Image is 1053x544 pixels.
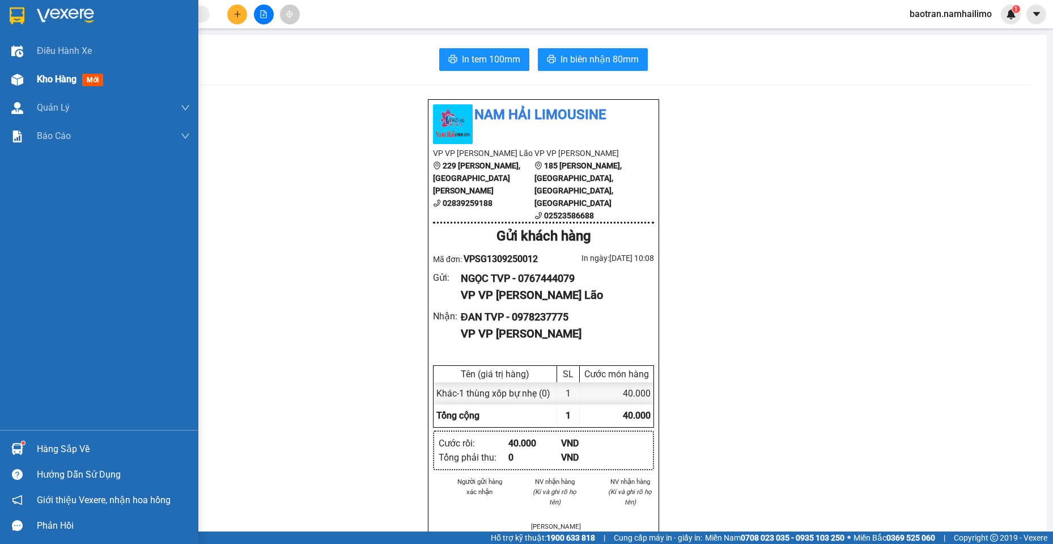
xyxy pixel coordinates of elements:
button: file-add [254,5,274,24]
img: warehouse-icon [11,443,23,455]
span: | [944,532,945,544]
span: 40.000 [623,410,651,421]
span: VPSG1309250012 [464,254,538,264]
button: plus [227,5,247,24]
div: Cước món hàng [583,369,651,379]
img: icon-new-feature [1006,9,1016,19]
strong: 0369 525 060 [886,533,935,542]
span: down [181,132,190,141]
b: 229 [PERSON_NAME], [GEOGRAPHIC_DATA][PERSON_NAME] [433,161,520,195]
div: 40.000 [580,382,653,404]
i: (Kí và ghi rõ họ tên) [533,488,576,506]
img: warehouse-icon [11,102,23,114]
img: logo.jpg [433,104,473,144]
span: aim [286,10,294,18]
span: printer [547,54,556,65]
button: aim [280,5,300,24]
div: Tên (giá trị hàng) [436,369,554,379]
span: message [12,520,23,531]
div: Hướng dẫn sử dụng [37,466,190,483]
span: Khác - 1 thùng xốp bự nhẹ (0) [436,388,550,399]
span: Tổng cộng [436,410,479,421]
span: mới [82,74,103,86]
li: Người gửi hàng xác nhận [456,476,504,497]
div: 1 [557,382,580,404]
span: notification [12,495,23,505]
span: Điều hành xe [37,44,92,58]
span: Miền Nam [705,532,844,544]
span: environment [433,162,441,170]
span: phone [433,199,441,207]
div: SL [560,369,576,379]
span: file-add [260,10,268,18]
div: ĐAN TVP - 0978237775 [461,309,645,325]
div: Phản hồi [37,517,190,534]
span: Giới thiệu Vexere, nhận hoa hồng [37,493,171,507]
div: Cước rồi : [439,436,508,450]
strong: 1900 633 818 [546,533,595,542]
strong: 0708 023 035 - 0935 103 250 [741,533,844,542]
span: 1 [1014,5,1018,13]
div: VND [561,450,614,465]
li: Nam Hải Limousine [6,6,164,48]
div: Nhận : [433,309,461,323]
span: copyright [990,534,998,542]
span: Miền Bắc [854,532,935,544]
img: warehouse-icon [11,74,23,86]
img: warehouse-icon [11,45,23,57]
span: | [604,532,605,544]
div: Tổng phải thu : [439,450,508,465]
div: Mã đơn: [433,252,544,266]
div: 40.000 [508,436,561,450]
span: down [181,103,190,112]
b: 185 [PERSON_NAME], [GEOGRAPHIC_DATA], [GEOGRAPHIC_DATA], [GEOGRAPHIC_DATA] [534,161,622,208]
span: baotran.namhailimo [901,7,1001,21]
li: NV nhận hàng [606,476,654,487]
li: VP VP [PERSON_NAME] Lão [6,61,78,99]
img: logo-vxr [10,7,24,24]
img: solution-icon [11,130,23,142]
span: Báo cáo [37,129,71,143]
span: In biên nhận 80mm [561,52,639,66]
li: VP VP [PERSON_NAME] [78,61,151,86]
span: caret-down [1031,9,1042,19]
button: printerIn biên nhận 80mm [538,48,648,71]
i: (Kí và ghi rõ họ tên) [608,488,652,506]
li: [PERSON_NAME] [531,521,579,532]
span: environment [534,162,542,170]
li: VP VP [PERSON_NAME] Lão [433,147,534,159]
span: question-circle [12,469,23,480]
li: Nam Hải Limousine [433,104,654,126]
div: VP VP [PERSON_NAME] [461,325,645,343]
sup: 1 [1012,5,1020,13]
span: Quản Lý [37,100,70,115]
span: printer [448,54,457,65]
li: NV nhận hàng [531,476,579,487]
b: 02523586688 [544,211,594,220]
div: NGỌC TVP - 0767444079 [461,271,645,286]
span: ⚪️ [847,535,851,540]
img: logo.jpg [6,6,45,45]
span: Cung cấp máy in - giấy in: [614,532,702,544]
div: Gửi khách hàng [433,226,654,247]
span: 1 [566,410,571,421]
li: VP VP [PERSON_NAME] [534,147,636,159]
sup: 1 [22,441,25,445]
span: plus [233,10,241,18]
span: phone [534,212,542,220]
div: 0 [508,450,561,465]
div: Gửi : [433,271,461,285]
div: Hàng sắp về [37,441,190,458]
button: caret-down [1026,5,1046,24]
b: 02839259188 [443,199,492,208]
div: In ngày: [DATE] 10:08 [544,252,654,264]
div: VP VP [PERSON_NAME] Lão [461,286,645,304]
span: In tem 100mm [462,52,520,66]
div: VND [561,436,614,450]
span: Hỗ trợ kỹ thuật: [491,532,595,544]
span: Kho hàng [37,74,77,85]
button: printerIn tem 100mm [439,48,529,71]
